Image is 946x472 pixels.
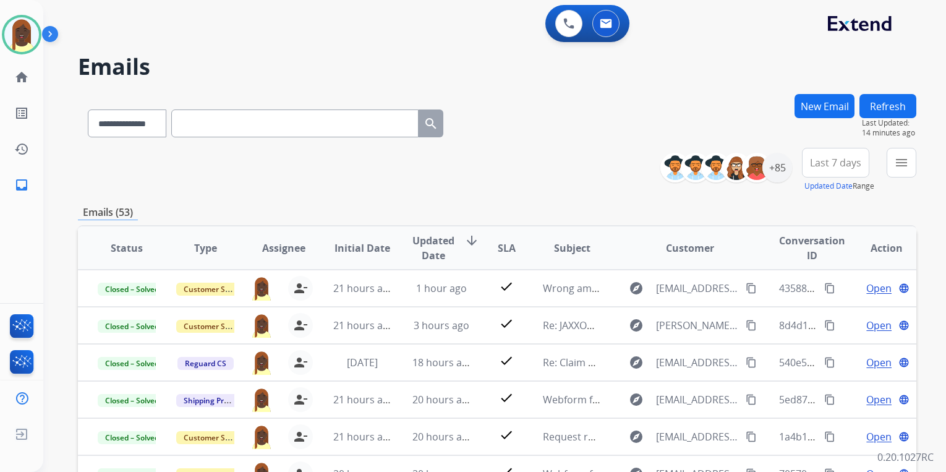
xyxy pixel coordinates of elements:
span: [EMAIL_ADDRESS][DOMAIN_NAME] [656,355,738,370]
span: Re: Claim update: Replacement processing [543,356,741,369]
mat-icon: check [499,353,514,368]
mat-icon: content_copy [824,431,835,442]
mat-icon: menu [894,155,909,170]
span: Closed – Solved [98,357,166,370]
span: Open [866,392,892,407]
span: 14 minutes ago [862,128,916,138]
img: agent-avatar [250,313,273,338]
span: [PERSON_NAME][EMAIL_ADDRESS][PERSON_NAME][DOMAIN_NAME] [656,318,738,333]
mat-icon: search [424,116,438,131]
mat-icon: person_remove [293,355,308,370]
mat-icon: content_copy [824,357,835,368]
mat-icon: content_copy [746,431,757,442]
mat-icon: check [499,316,514,331]
span: Re: JAXXON Most Trusted Men's Chains Chains, Bracelets, Accessories for Men [543,319,905,332]
img: avatar [4,17,39,52]
span: [DATE] [347,356,378,369]
mat-icon: language [898,357,910,368]
span: Customer Support [176,320,257,333]
span: Range [804,181,874,191]
span: Updated Date [412,233,454,263]
span: Type [194,241,217,255]
mat-icon: check [499,279,514,294]
span: Last Updated: [862,118,916,128]
mat-icon: person_remove [293,429,308,444]
mat-icon: home [14,70,29,85]
span: Customer Support [176,283,257,296]
span: 21 hours ago [333,430,394,444]
mat-icon: explore [629,281,644,296]
mat-icon: content_copy [746,394,757,405]
span: Customer [666,241,714,255]
mat-icon: content_copy [824,320,835,331]
span: [EMAIL_ADDRESS][DOMAIN_NAME] [656,392,738,407]
span: Customer Support [176,431,257,444]
p: Emails (53) [78,205,138,220]
span: Open [866,318,892,333]
span: [EMAIL_ADDRESS][DOMAIN_NAME] [656,281,738,296]
mat-icon: check [499,390,514,405]
span: Conversation ID [779,233,845,263]
mat-icon: explore [629,355,644,370]
mat-icon: language [898,394,910,405]
span: Shipping Protection [176,394,261,407]
button: Last 7 days [802,148,869,178]
span: 21 hours ago [333,319,394,332]
span: Initial Date [335,241,390,255]
span: 20 hours ago [412,430,474,444]
span: Closed – Solved [98,394,166,407]
span: 21 hours ago [333,393,394,406]
span: [EMAIL_ADDRESS][DOMAIN_NAME] [656,429,738,444]
th: Action [838,226,916,270]
img: agent-avatar [250,387,273,412]
button: Refresh [859,94,916,118]
span: Open [866,281,892,296]
span: 18 hours ago [412,356,474,369]
span: Status [111,241,143,255]
mat-icon: language [898,283,910,294]
img: agent-avatar [250,350,273,375]
mat-icon: content_copy [746,283,757,294]
span: Closed – Solved [98,283,166,296]
mat-icon: arrow_downward [464,233,479,248]
mat-icon: person_remove [293,281,308,296]
button: New Email [795,94,854,118]
mat-icon: content_copy [824,394,835,405]
span: 1 hour ago [416,281,467,295]
mat-icon: language [898,431,910,442]
span: Reguard CS [177,357,234,370]
img: agent-avatar [250,424,273,449]
mat-icon: list_alt [14,106,29,121]
mat-icon: person_remove [293,392,308,407]
mat-icon: inbox [14,178,29,192]
mat-icon: history [14,142,29,157]
mat-icon: person_remove [293,318,308,333]
div: +85 [762,153,792,182]
span: Last 7 days [810,160,861,165]
mat-icon: check [499,427,514,442]
span: Assignee [262,241,305,255]
mat-icon: explore [629,318,644,333]
p: 0.20.1027RC [877,450,934,465]
span: Closed – Solved [98,320,166,333]
span: Open [866,429,892,444]
span: Open [866,355,892,370]
span: 20 hours ago [412,393,474,406]
span: Subject [554,241,590,255]
span: 3 hours ago [414,319,469,332]
span: Wrong amount [543,281,614,295]
span: Closed – Solved [98,431,166,444]
span: 21 hours ago [333,281,394,295]
span: Request received] Resolve the issue and log your decision. ͏‌ ͏‌ ͏‌ ͏‌ ͏‌ ͏‌ ͏‌ ͏‌ ͏‌ ͏‌ ͏‌ ͏‌ ͏‌... [543,430,908,444]
mat-icon: content_copy [746,357,757,368]
mat-icon: explore [629,429,644,444]
img: agent-avatar [250,276,273,301]
mat-icon: language [898,320,910,331]
button: Updated Date [804,181,853,191]
span: Webform from [EMAIL_ADDRESS][DOMAIN_NAME] on [DATE] [543,393,823,406]
mat-icon: content_copy [746,320,757,331]
mat-icon: content_copy [824,283,835,294]
h2: Emails [78,54,916,79]
span: SLA [498,241,516,255]
mat-icon: explore [629,392,644,407]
